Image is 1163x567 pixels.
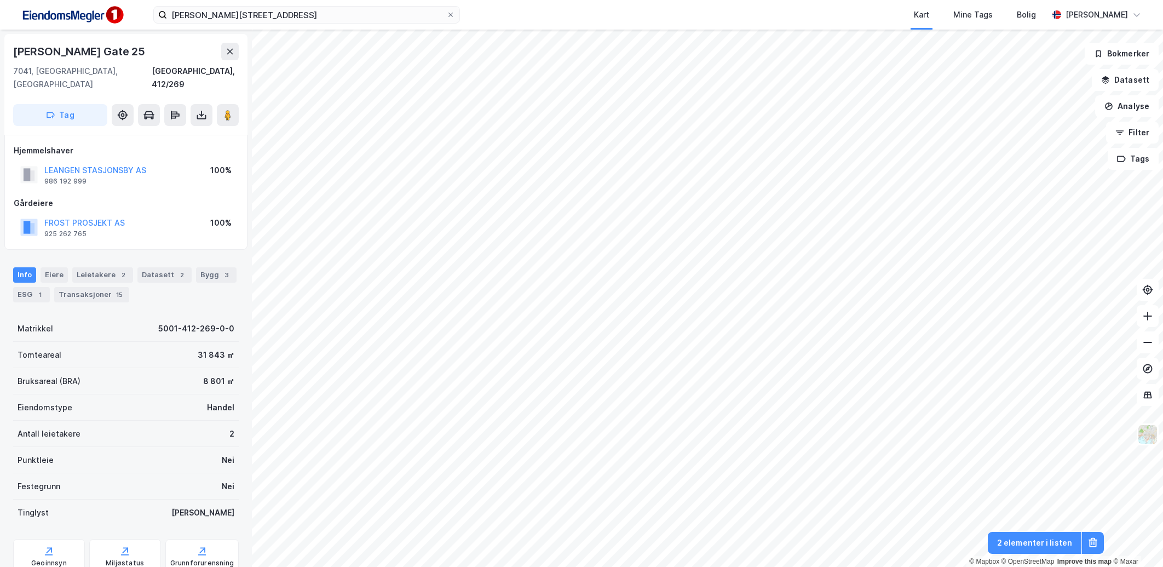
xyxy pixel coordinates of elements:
[1108,148,1159,170] button: Tags
[18,322,53,335] div: Matrikkel
[1001,558,1055,565] a: OpenStreetMap
[953,8,993,21] div: Mine Tags
[1106,122,1159,144] button: Filter
[207,401,234,414] div: Handel
[44,177,87,186] div: 986 192 999
[54,287,129,302] div: Transaksjoner
[221,270,232,280] div: 3
[18,348,61,362] div: Tomteareal
[13,104,107,126] button: Tag
[13,65,152,91] div: 7041, [GEOGRAPHIC_DATA], [GEOGRAPHIC_DATA]
[18,3,127,27] img: F4PB6Px+NJ5v8B7XTbfpPpyloAAAAASUVORK5CYII=
[18,401,72,414] div: Eiendomstype
[1137,424,1158,445] img: Z
[176,270,187,280] div: 2
[152,65,239,91] div: [GEOGRAPHIC_DATA], 412/269
[988,532,1081,554] button: 2 elementer i listen
[198,348,234,362] div: 31 843 ㎡
[44,230,87,238] div: 925 262 765
[969,558,999,565] a: Mapbox
[14,197,238,210] div: Gårdeiere
[114,289,125,300] div: 15
[210,164,232,177] div: 100%
[13,287,50,302] div: ESG
[167,7,446,23] input: Søk på adresse, matrikkel, gårdeiere, leietakere eller personer
[1057,558,1112,565] a: Improve this map
[34,289,45,300] div: 1
[72,267,133,283] div: Leietakere
[1092,69,1159,91] button: Datasett
[41,267,68,283] div: Eiere
[18,480,60,493] div: Festegrunn
[18,427,80,440] div: Antall leietakere
[118,270,129,280] div: 2
[1108,514,1163,567] div: Kontrollprogram for chat
[1095,95,1159,117] button: Analyse
[1066,8,1128,21] div: [PERSON_NAME]
[13,43,147,60] div: [PERSON_NAME] Gate 25
[1108,514,1163,567] iframe: Chat Widget
[222,480,234,493] div: Nei
[14,144,238,157] div: Hjemmelshaver
[914,8,929,21] div: Kart
[203,375,234,388] div: 8 801 ㎡
[158,322,234,335] div: 5001-412-269-0-0
[222,454,234,467] div: Nei
[229,427,234,440] div: 2
[196,267,237,283] div: Bygg
[18,375,80,388] div: Bruksareal (BRA)
[137,267,192,283] div: Datasett
[210,216,232,230] div: 100%
[18,506,49,519] div: Tinglyst
[1017,8,1036,21] div: Bolig
[1085,43,1159,65] button: Bokmerker
[13,267,36,283] div: Info
[18,454,54,467] div: Punktleie
[171,506,234,519] div: [PERSON_NAME]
